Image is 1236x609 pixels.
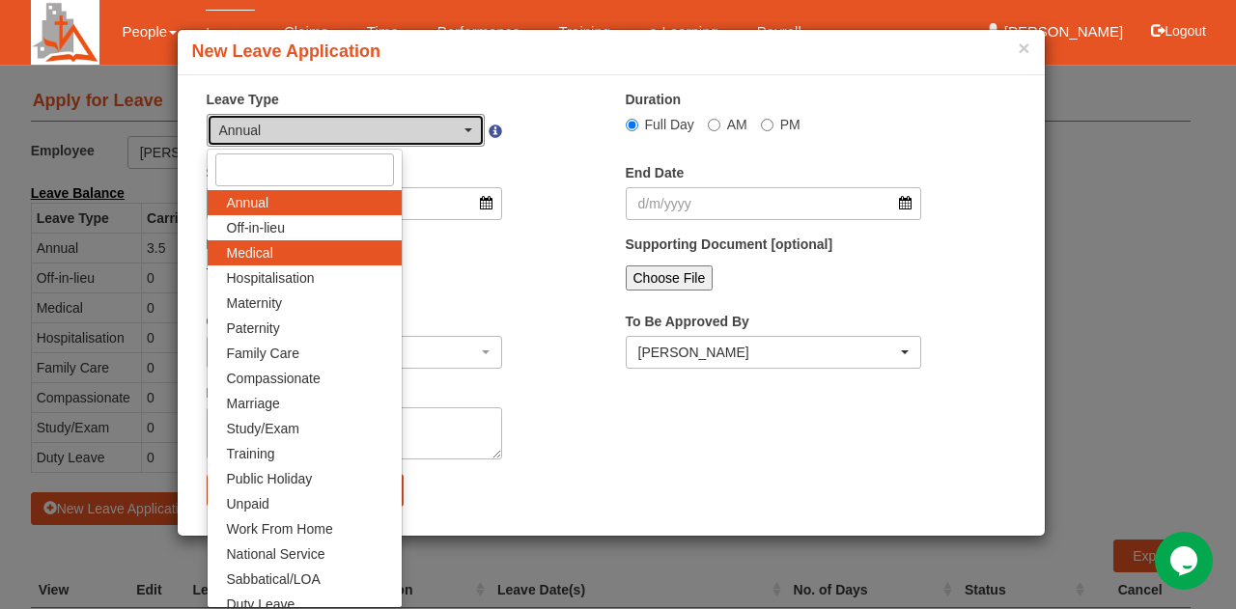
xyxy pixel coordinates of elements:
span: Hospitalisation [227,268,315,288]
span: National Service [227,544,325,564]
span: Annual [227,193,269,212]
span: Compassionate [227,369,321,388]
b: New Leave Application [192,42,380,61]
button: Benjamin Lee Gin Huat [626,336,922,369]
span: Training [227,444,275,463]
label: Supporting Document [optional] [626,235,833,254]
span: Maternity [227,293,283,313]
iframe: chat widget [1155,532,1217,590]
label: End Date [626,163,685,182]
span: AM [727,117,747,132]
input: Search [215,153,394,186]
input: d/m/yyyy [626,187,922,220]
button: Annual [207,114,486,147]
span: Marriage [227,394,280,413]
span: Medical [227,243,273,263]
span: Work From Home [227,519,333,539]
span: Paternity [227,318,280,338]
label: To Be Approved By [626,312,749,331]
span: Family Care [227,344,299,363]
span: Full Day [645,117,694,132]
span: Public Holiday [227,469,313,488]
input: Choose File [626,265,714,291]
span: Sabbatical/LOA [227,569,321,589]
label: Leave Type [207,90,279,109]
span: Off-in-lieu [227,218,285,237]
button: × [1018,38,1029,58]
div: Annual [219,121,462,140]
div: [PERSON_NAME] [638,343,898,362]
span: Unpaid [227,494,269,513]
span: Study/Exam [227,419,299,438]
label: Duration [626,90,682,109]
span: PM [780,117,801,132]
